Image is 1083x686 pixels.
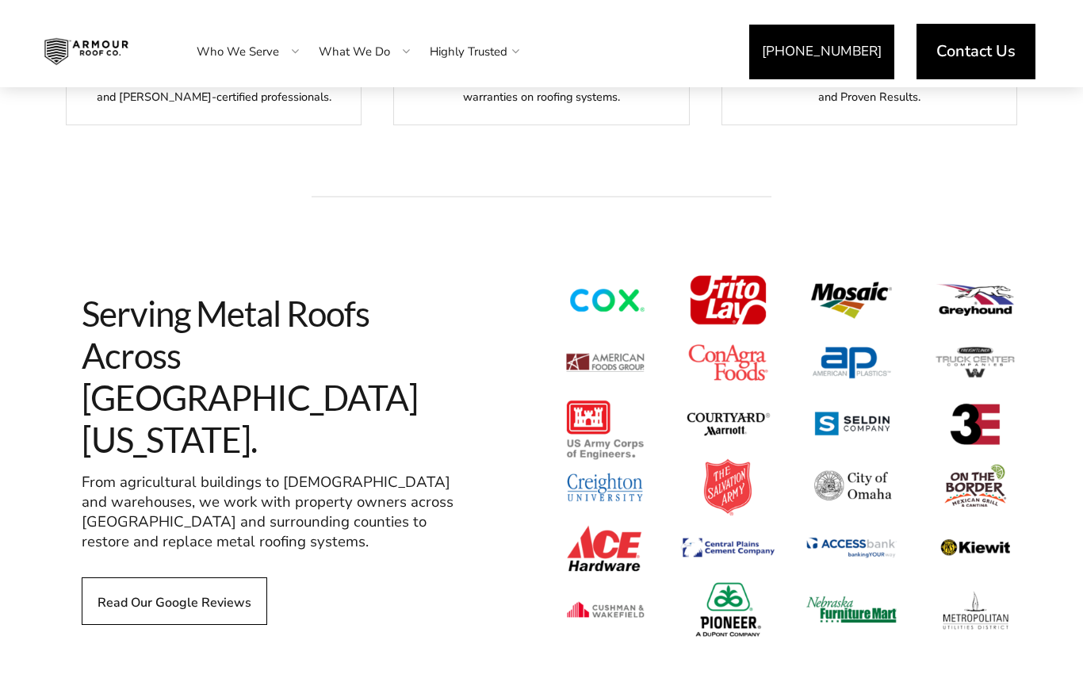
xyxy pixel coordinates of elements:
img: Industrial and Commercial Roofing Company | Armour Roof Co. [32,32,141,71]
a: What We Do [303,32,406,71]
a: Highly Trusted [414,32,523,71]
span: From agricultural buildings to [DEMOGRAPHIC_DATA] and warehouses, we work with property owners ac... [82,472,453,552]
a: Read Our Google Reviews [82,577,267,624]
a: [PHONE_NUMBER] [749,25,894,79]
span: Serving Metal Roofs Across [GEOGRAPHIC_DATA][US_STATE]. [82,293,462,460]
a: Contact Us [917,24,1035,79]
a: Who We Serve [181,32,295,71]
span: Contact Us [936,44,1016,59]
span: Read Our Google Reviews [98,594,251,609]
